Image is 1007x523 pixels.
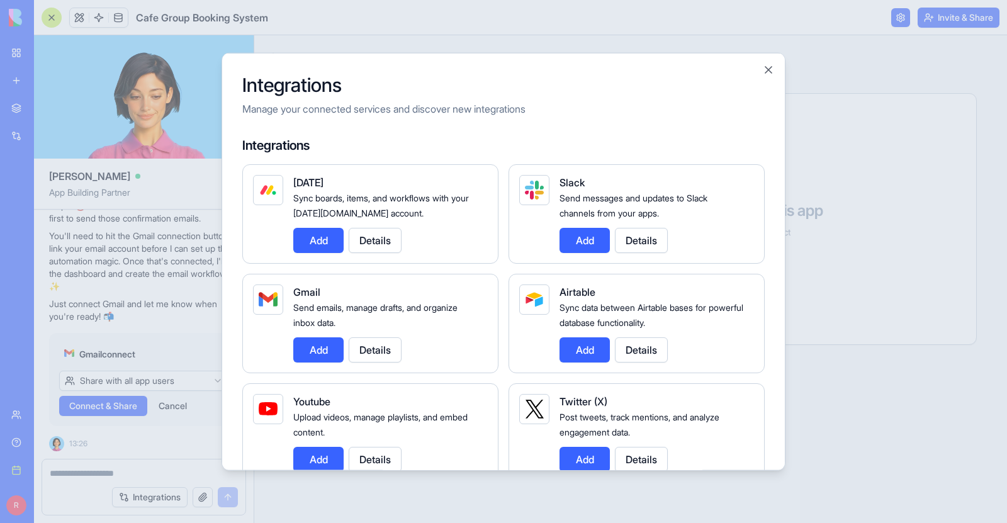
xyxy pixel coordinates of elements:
button: Details [349,227,402,252]
span: Post tweets, track mentions, and analyze engagement data. [560,411,719,437]
span: Send messages and updates to Slack channels from your apps. [560,192,707,218]
h4: Integrations [242,136,765,154]
h2: Integrations [242,73,765,96]
button: Details [615,337,668,362]
span: Upload videos, manage playlists, and embed content. [293,411,468,437]
p: Manage your connected services and discover new integrations [242,101,765,116]
button: Add [560,446,610,471]
span: [DATE] [293,176,323,188]
button: Details [615,446,668,471]
button: Add [560,337,610,362]
span: Sync data between Airtable bases for powerful database functionality. [560,301,743,327]
button: Add [293,337,344,362]
button: Add [293,227,344,252]
span: Send emails, manage drafts, and organize inbox data. [293,301,458,327]
button: Details [615,227,668,252]
span: Airtable [560,285,595,298]
button: Details [349,446,402,471]
button: Add [560,227,610,252]
span: Sync boards, items, and workflows with your [DATE][DOMAIN_NAME] account. [293,192,469,218]
button: Details [349,337,402,362]
button: Add [293,446,344,471]
span: Youtube [293,395,330,407]
span: Twitter (X) [560,395,607,407]
span: Slack [560,176,585,188]
span: Gmail [293,285,320,298]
